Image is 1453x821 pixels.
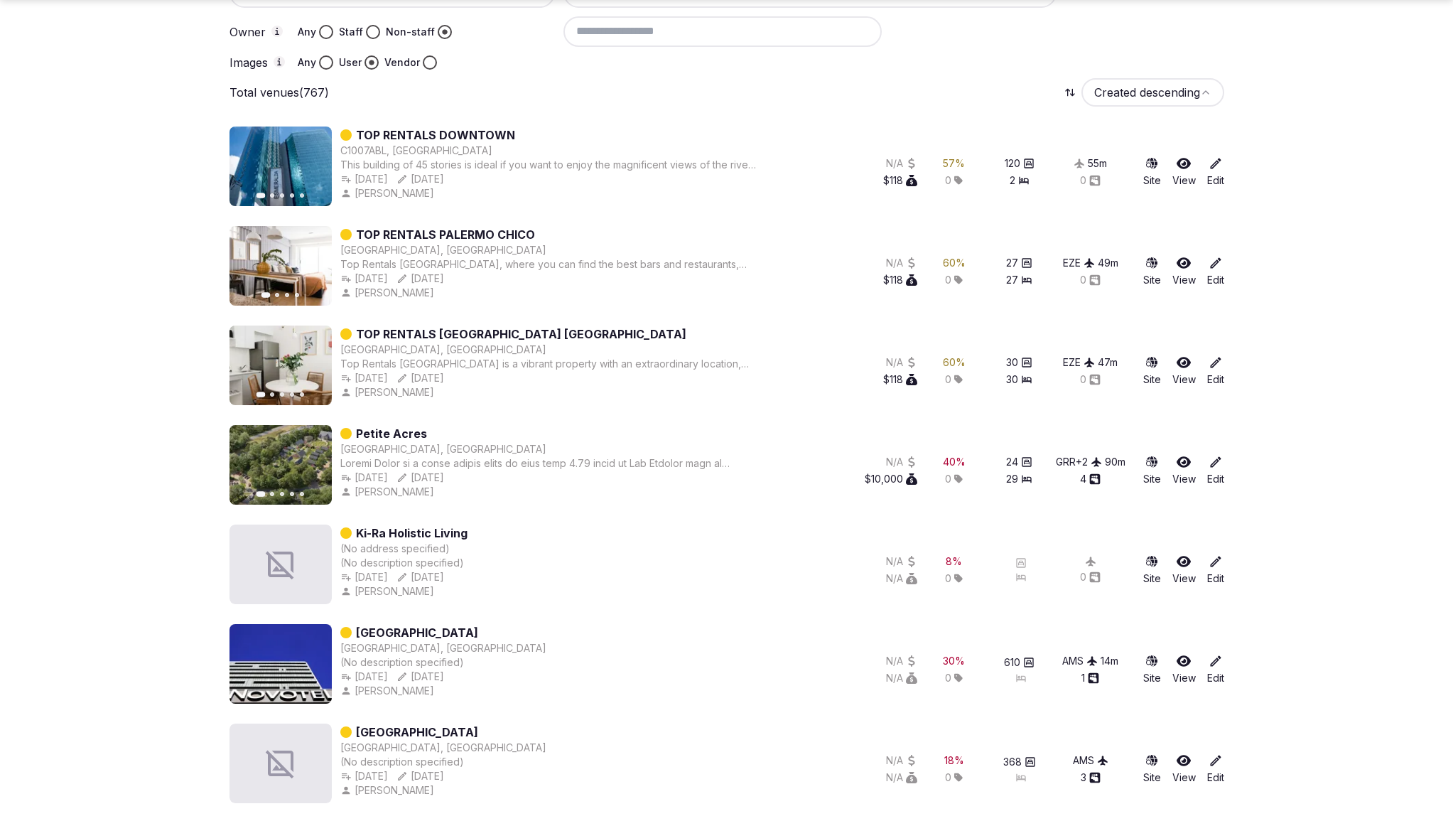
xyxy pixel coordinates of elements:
[883,173,917,188] div: $118
[1143,156,1161,188] a: Site
[396,172,444,186] button: [DATE]
[1081,771,1101,785] div: 3
[290,193,294,198] button: Go to slide 4
[943,256,966,270] div: 60 %
[1080,472,1101,486] button: 4
[280,392,284,397] button: Go to slide 3
[1006,273,1032,287] button: 27
[340,442,546,456] div: [GEOGRAPHIC_DATA], [GEOGRAPHIC_DATA]
[340,570,388,584] button: [DATE]
[1098,256,1118,270] button: 49m
[340,755,546,769] div: (No description specified)
[1063,355,1095,370] button: EZE
[300,492,304,496] button: Go to slide 5
[1080,173,1101,188] div: 0
[1101,654,1118,668] div: 14 m
[1080,570,1101,584] button: 0
[1006,472,1018,486] span: 29
[1207,355,1224,387] a: Edit
[256,491,265,497] button: Go to slide 1
[1010,173,1030,188] button: 2
[1073,753,1108,768] div: AMS
[384,55,420,70] label: Vendor
[340,272,388,286] button: [DATE]
[340,471,388,485] button: [DATE]
[280,492,284,496] button: Go to slide 3
[1172,554,1196,586] a: View
[340,286,437,300] div: [PERSON_NAME]
[943,156,965,171] div: 57 %
[1080,372,1101,387] button: 0
[340,556,468,570] div: (No description specified)
[270,193,274,198] button: Go to slide 2
[943,355,966,370] div: 60 %
[229,56,286,69] label: Images
[1172,355,1196,387] a: View
[1006,455,1032,469] button: 24
[1172,156,1196,188] a: View
[886,455,917,469] button: N/A
[340,684,437,698] div: [PERSON_NAME]
[886,572,917,586] button: N/A
[340,172,388,186] button: [DATE]
[340,769,388,783] div: [DATE]
[396,570,444,584] button: [DATE]
[1098,256,1118,270] div: 49 m
[356,127,515,144] a: TOP RENTALS DOWNTOWN
[340,385,437,399] div: [PERSON_NAME]
[290,392,294,397] button: Go to slide 4
[290,492,294,496] button: Go to slide 4
[1143,455,1161,486] a: Site
[1098,355,1118,370] button: 47m
[280,193,284,198] button: Go to slide 3
[340,243,546,257] button: [GEOGRAPHIC_DATA], [GEOGRAPHIC_DATA]
[1006,256,1018,270] span: 27
[865,472,917,486] button: $10,000
[1088,156,1107,171] button: 55m
[396,670,444,684] button: [DATE]
[340,670,388,684] button: [DATE]
[300,392,304,397] button: Go to slide 5
[274,56,285,68] button: Images
[340,158,756,172] div: This building of 45 stories is ideal if you want to enjoy the magnificent views of the river and ...
[271,26,283,37] button: Owner
[1143,753,1161,785] button: Site
[1080,273,1101,287] button: 0
[1207,156,1224,188] a: Edit
[340,357,756,371] div: Top Rentals [GEOGRAPHIC_DATA] is a vibrant property with an extraordinary location, close to bars...
[295,293,299,297] button: Go to slide 4
[886,753,917,768] button: N/A
[886,256,917,270] button: N/A
[1081,671,1099,685] div: 1
[340,186,437,200] button: [PERSON_NAME]
[396,471,444,485] div: [DATE]
[1143,654,1161,685] button: Site
[945,372,951,387] span: 0
[340,371,388,385] div: [DATE]
[1143,554,1161,586] a: Site
[883,273,917,287] button: $118
[944,753,964,768] button: 18%
[943,455,966,469] button: 40%
[1006,355,1018,370] span: 30
[340,641,546,655] button: [GEOGRAPHIC_DATA], [GEOGRAPHIC_DATA]
[340,485,437,499] button: [PERSON_NAME]
[1006,472,1032,486] button: 29
[946,554,962,569] button: 8%
[396,371,444,385] button: [DATE]
[340,783,437,798] div: [PERSON_NAME]
[340,542,450,556] div: (No address specified)
[886,156,917,171] button: N/A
